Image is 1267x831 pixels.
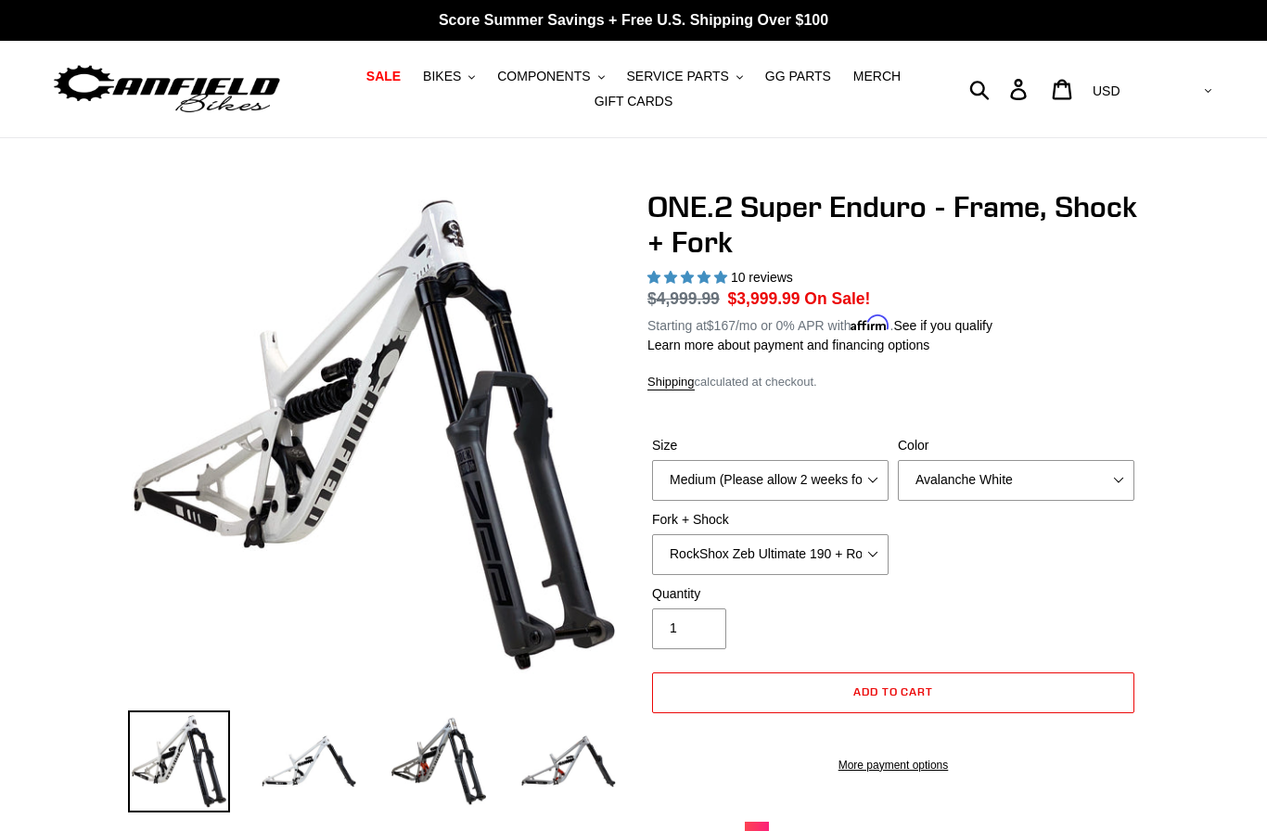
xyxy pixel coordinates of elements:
[844,64,910,89] a: MERCH
[647,338,929,352] a: Learn more about payment and financing options
[652,436,889,455] label: Size
[731,270,793,285] span: 10 reviews
[851,315,889,331] span: Affirm
[388,710,490,812] img: Load image into Gallery viewer, ONE.2 Super Enduro - Frame, Shock + Fork
[51,60,283,119] img: Canfield Bikes
[652,757,1134,773] a: More payment options
[626,69,728,84] span: SERVICE PARTS
[414,64,484,89] button: BIKES
[707,318,736,333] span: $167
[893,318,992,333] a: See if you qualify - Learn more about Affirm Financing (opens in modal)
[853,684,934,698] span: Add to cart
[647,289,720,308] s: $4,999.99
[804,287,870,311] span: On Sale!
[756,64,840,89] a: GG PARTS
[647,312,992,336] p: Starting at /mo or 0% APR with .
[595,94,673,109] span: GIFT CARDS
[488,64,613,89] button: COMPONENTS
[128,710,230,812] img: Load image into Gallery viewer, ONE.2 Super Enduro - Frame, Shock + Fork
[647,189,1139,261] h1: ONE.2 Super Enduro - Frame, Shock + Fork
[366,69,401,84] span: SALE
[617,64,751,89] button: SERVICE PARTS
[652,584,889,604] label: Quantity
[423,69,461,84] span: BIKES
[357,64,410,89] a: SALE
[258,710,360,812] img: Load image into Gallery viewer, ONE.2 Super Enduro - Frame, Shock + Fork
[853,69,901,84] span: MERCH
[728,289,800,308] span: $3,999.99
[765,69,831,84] span: GG PARTS
[652,510,889,530] label: Fork + Shock
[585,89,683,114] a: GIFT CARDS
[647,375,695,390] a: Shipping
[518,710,620,812] img: Load image into Gallery viewer, ONE.2 Super Enduro - Frame, Shock + Fork
[497,69,590,84] span: COMPONENTS
[898,436,1134,455] label: Color
[647,270,731,285] span: 5.00 stars
[652,672,1134,713] button: Add to cart
[647,373,1139,391] div: calculated at checkout.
